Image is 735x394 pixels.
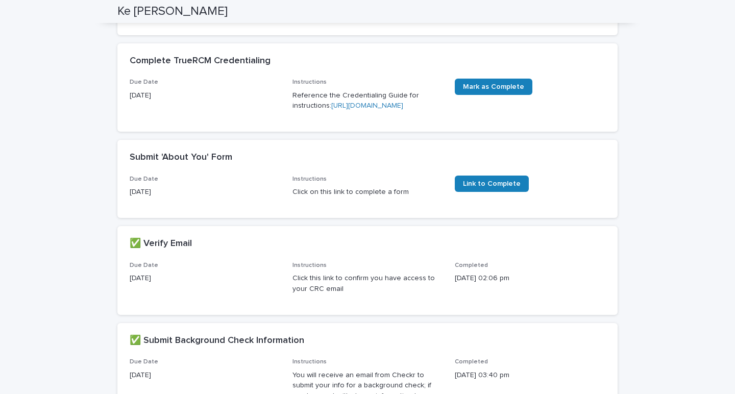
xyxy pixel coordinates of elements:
span: Instructions [292,176,327,182]
h2: Submit 'About You' Form [130,152,232,163]
a: [URL][DOMAIN_NAME] [331,102,403,109]
p: [DATE] [130,187,280,198]
a: Mark as Complete [455,79,532,95]
h2: Complete TrueRCM Credentialing [130,56,271,67]
span: Due Date [130,176,158,182]
span: Mark as Complete [463,83,524,90]
h2: ✅ Verify Email [130,238,192,250]
span: Completed [455,359,488,365]
a: Link to Complete [455,176,529,192]
p: [DATE] [130,370,280,381]
p: Click on this link to complete a form [292,187,443,198]
span: Completed [455,262,488,268]
span: Instructions [292,79,327,85]
span: Instructions [292,359,327,365]
span: Due Date [130,359,158,365]
p: [DATE] 03:40 pm [455,370,605,381]
span: Due Date [130,79,158,85]
span: Instructions [292,262,327,268]
p: [DATE] 02:06 pm [455,273,605,284]
p: Reference the Credentialing Guide for instructions: [292,90,443,112]
p: [DATE] [130,90,280,101]
h2: ✅ Submit Background Check Information [130,335,304,347]
p: [DATE] [130,273,280,284]
h2: Ke [PERSON_NAME] [117,4,228,19]
p: Click this link to confirm you have access to your CRC email [292,273,443,294]
span: Link to Complete [463,180,521,187]
span: Due Date [130,262,158,268]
